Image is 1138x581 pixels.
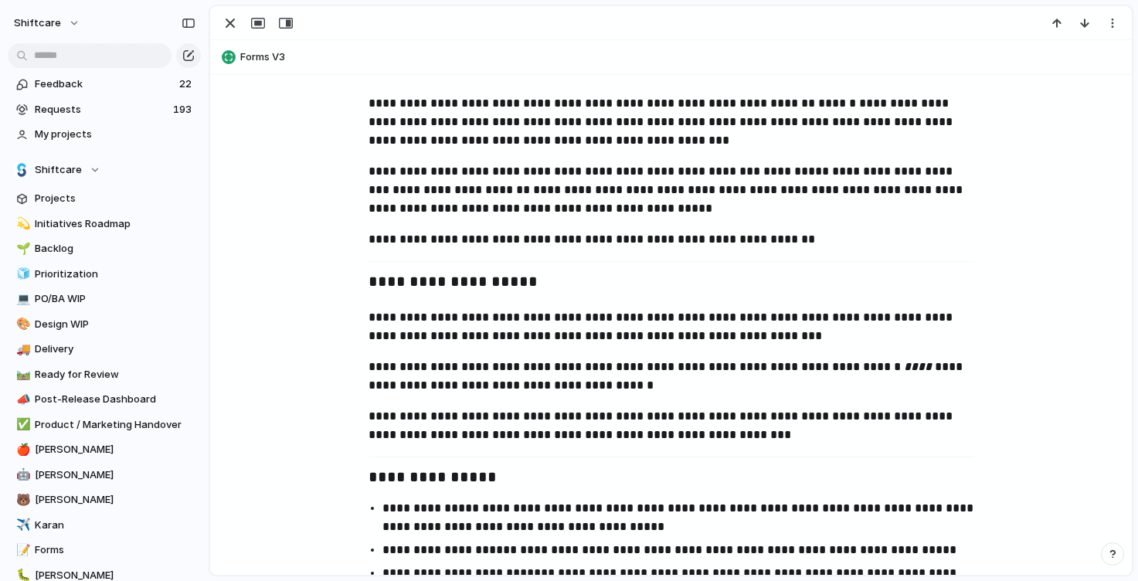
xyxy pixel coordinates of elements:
[35,467,195,483] span: [PERSON_NAME]
[16,391,27,409] div: 📣
[14,367,29,382] button: 🛤️
[14,241,29,257] button: 🌱
[14,518,29,533] button: ✈️
[217,45,1125,70] button: Forms V3
[16,516,27,534] div: ✈️
[8,488,201,511] a: 🐻[PERSON_NAME]
[35,291,195,307] span: PO/BA WIP
[8,158,201,182] button: Shiftcare
[14,392,29,407] button: 📣
[35,542,195,558] span: Forms
[14,291,29,307] button: 💻
[8,338,201,361] a: 🚚Delivery
[14,341,29,357] button: 🚚
[16,416,27,433] div: ✅
[14,492,29,508] button: 🐻
[8,363,201,386] a: 🛤️Ready for Review
[35,191,195,206] span: Projects
[35,442,195,457] span: [PERSON_NAME]
[8,287,201,311] a: 💻PO/BA WIP
[14,417,29,433] button: ✅
[16,441,27,459] div: 🍎
[16,215,27,233] div: 💫
[8,413,201,437] a: ✅Product / Marketing Handover
[8,388,201,411] a: 📣Post-Release Dashboard
[35,162,82,178] span: Shiftcare
[35,392,195,407] span: Post-Release Dashboard
[14,267,29,282] button: 🧊
[35,241,195,257] span: Backlog
[8,438,201,461] a: 🍎[PERSON_NAME]
[16,240,27,258] div: 🌱
[8,313,201,336] a: 🎨Design WIP
[8,514,201,537] a: ✈️Karan
[8,73,201,96] a: Feedback22
[14,442,29,457] button: 🍎
[35,518,195,533] span: Karan
[16,315,27,333] div: 🎨
[16,341,27,358] div: 🚚
[8,263,201,286] a: 🧊Prioritization
[173,102,195,117] span: 193
[35,492,195,508] span: [PERSON_NAME]
[35,341,195,357] span: Delivery
[35,102,168,117] span: Requests
[8,98,201,121] a: Requests193
[240,49,1125,65] span: Forms V3
[35,317,195,332] span: Design WIP
[16,265,27,283] div: 🧊
[16,466,27,484] div: 🤖
[35,417,195,433] span: Product / Marketing Handover
[7,11,88,36] button: shiftcare
[35,76,175,92] span: Feedback
[8,212,201,236] a: 💫Initiatives Roadmap
[16,290,27,308] div: 💻
[14,467,29,483] button: 🤖
[14,317,29,332] button: 🎨
[8,464,201,487] a: 🤖[PERSON_NAME]
[35,127,195,142] span: My projects
[16,365,27,383] div: 🛤️
[14,15,61,31] span: shiftcare
[16,542,27,559] div: 📝
[35,216,195,232] span: Initiatives Roadmap
[8,237,201,260] a: 🌱Backlog
[14,216,29,232] button: 💫
[8,123,201,146] a: My projects
[14,542,29,558] button: 📝
[8,187,201,210] a: Projects
[35,367,195,382] span: Ready for Review
[35,267,195,282] span: Prioritization
[8,539,201,562] a: 📝Forms
[179,76,195,92] span: 22
[16,491,27,509] div: 🐻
